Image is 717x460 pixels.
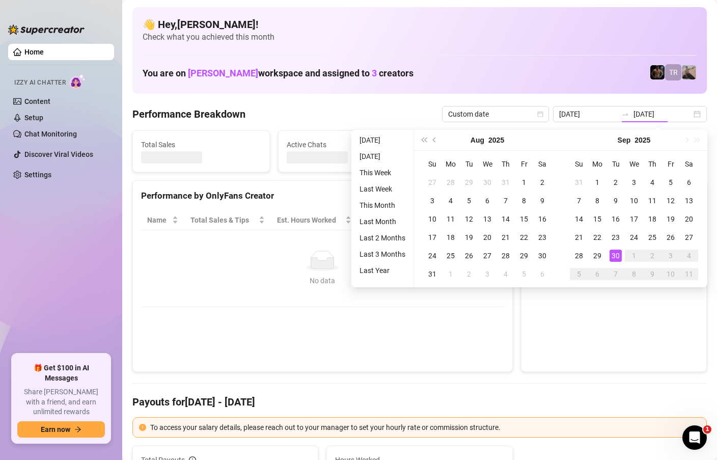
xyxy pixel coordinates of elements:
input: Start date [559,109,617,120]
a: Settings [24,171,51,179]
img: AI Chatter [70,74,86,89]
span: Custom date [448,106,543,122]
h1: You are on workspace and assigned to creators [143,68,413,79]
div: Est. Hours Worked [277,214,344,226]
span: swap-right [621,110,629,118]
img: logo-BBDzfeDw.svg [8,24,85,35]
h4: Payouts for [DATE] - [DATE] [132,395,707,409]
a: Chat Monitoring [24,130,77,138]
span: Messages Sent [432,139,553,150]
span: 3 [372,68,377,78]
input: End date [633,109,692,120]
span: arrow-right [74,426,81,433]
a: Setup [24,114,43,122]
h4: 👋 Hey, [PERSON_NAME] ! [143,17,697,32]
img: LC [682,65,696,79]
div: To access your salary details, please reach out to your manager to set your hourly rate or commis... [150,422,700,433]
div: Performance by OnlyFans Creator [141,189,504,203]
a: Content [24,97,50,105]
span: Earn now [41,425,70,434]
span: Total Sales [141,139,261,150]
span: Name [147,214,170,226]
a: Home [24,48,44,56]
span: 🎁 Get $100 in AI Messages [17,363,105,383]
div: Sales by OnlyFans Creator [530,189,698,203]
span: [PERSON_NAME] [188,68,258,78]
th: Chat Conversion [423,210,504,230]
span: Share [PERSON_NAME] with a friend, and earn unlimited rewards [17,387,105,417]
span: TR [669,67,678,78]
th: Name [141,210,184,230]
th: Sales / Hour [357,210,423,230]
span: Check what you achieved this month [143,32,697,43]
img: Trent [650,65,665,79]
span: exclamation-circle [139,424,146,431]
span: Active Chats [287,139,407,150]
button: Earn nowarrow-right [17,421,105,438]
th: Total Sales & Tips [184,210,270,230]
iframe: Intercom live chat [682,425,707,450]
span: Total Sales & Tips [190,214,256,226]
span: to [621,110,629,118]
span: Izzy AI Chatter [14,78,66,88]
div: No data [151,275,494,286]
a: Discover Viral Videos [24,150,93,158]
span: 1 [703,425,711,434]
span: calendar [537,111,543,117]
span: Sales / Hour [364,214,409,226]
h4: Performance Breakdown [132,107,245,121]
span: Chat Conversion [429,214,490,226]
